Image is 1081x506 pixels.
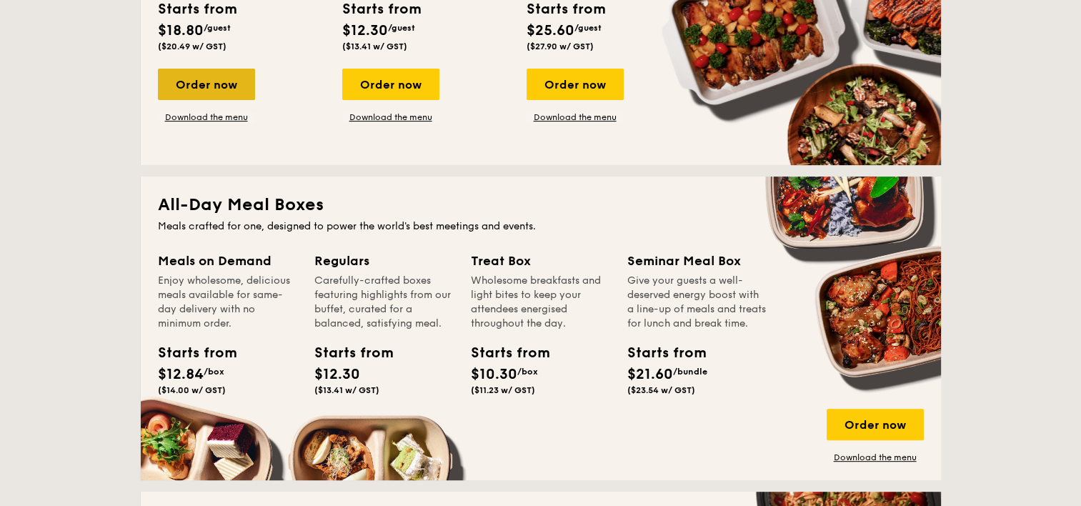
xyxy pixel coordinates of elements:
span: ($23.54 w/ GST) [627,385,695,395]
div: Regulars [314,251,454,271]
span: $25.60 [527,22,574,39]
div: Wholesome breakfasts and light bites to keep your attendees energised throughout the day. [471,274,610,331]
span: /box [204,367,224,377]
div: Order now [527,69,624,100]
div: Meals on Demand [158,251,297,271]
a: Download the menu [158,111,255,123]
div: Give your guests a well-deserved energy boost with a line-up of meals and treats for lunch and br... [627,274,767,331]
div: Starts from [314,342,379,364]
h2: All-Day Meal Boxes [158,194,924,217]
div: Order now [827,409,924,440]
span: ($27.90 w/ GST) [527,41,594,51]
div: Order now [158,69,255,100]
a: Download the menu [827,452,924,463]
div: Starts from [158,342,222,364]
a: Download the menu [342,111,439,123]
span: ($20.49 w/ GST) [158,41,226,51]
span: ($13.41 w/ GST) [342,41,407,51]
span: ($11.23 w/ GST) [471,385,535,395]
div: Seminar Meal Box [627,251,767,271]
span: $21.60 [627,366,673,383]
div: Carefully-crafted boxes featuring highlights from our buffet, curated for a balanced, satisfying ... [314,274,454,331]
a: Download the menu [527,111,624,123]
span: /box [517,367,538,377]
div: Order now [342,69,439,100]
span: $10.30 [471,366,517,383]
span: /guest [574,23,602,33]
div: Starts from [627,342,692,364]
span: /guest [204,23,231,33]
span: $12.30 [314,366,360,383]
div: Enjoy wholesome, delicious meals available for same-day delivery with no minimum order. [158,274,297,331]
div: Meals crafted for one, designed to power the world's best meetings and events. [158,219,924,234]
span: /guest [388,23,415,33]
span: $12.30 [342,22,388,39]
span: $18.80 [158,22,204,39]
div: Treat Box [471,251,610,271]
span: ($13.41 w/ GST) [314,385,379,395]
span: ($14.00 w/ GST) [158,385,226,395]
div: Starts from [471,342,535,364]
span: $12.84 [158,366,204,383]
span: /bundle [673,367,707,377]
